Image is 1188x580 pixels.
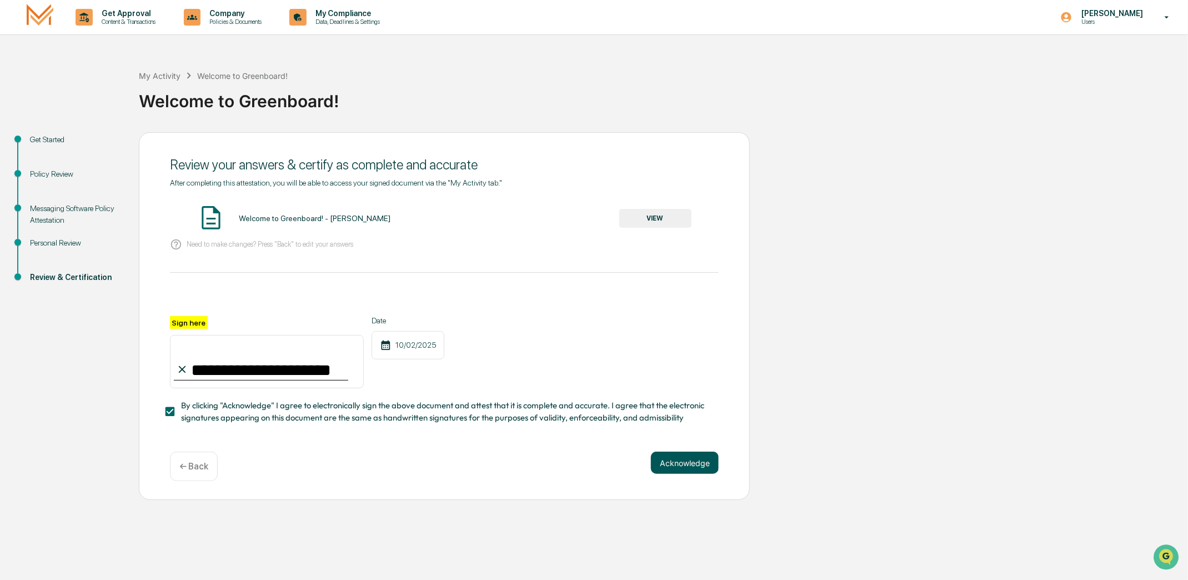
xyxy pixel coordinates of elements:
label: Sign here [170,316,208,329]
div: 🖐️ [11,141,20,150]
a: Powered byPylon [78,188,134,197]
div: Get Started [30,134,121,146]
div: Review your answers & certify as complete and accurate [170,157,719,173]
p: Get Approval [93,9,162,18]
p: [PERSON_NAME] [1072,9,1149,18]
p: My Compliance [307,9,385,18]
img: logo [27,4,53,30]
p: Need to make changes? Press "Back" to edit your answers [187,240,353,248]
p: How can we help? [11,23,202,41]
button: VIEW [619,209,691,228]
span: By clicking "Acknowledge" I agree to electronically sign the above document and attest that it is... [181,399,710,424]
span: Attestations [92,140,138,151]
button: Start new chat [189,88,202,102]
div: Personal Review [30,237,121,249]
div: My Activity [139,71,181,81]
div: 10/02/2025 [372,331,444,359]
div: Policy Review [30,168,121,180]
label: Date [372,316,444,325]
img: 1746055101610-c473b297-6a78-478c-a979-82029cc54cd1 [11,85,31,105]
div: We're available if you need us! [38,96,141,105]
p: Content & Transactions [93,18,162,26]
span: After completing this attestation, you will be able to access your signed document via the "My Ac... [170,178,502,187]
div: Messaging Software Policy Attestation [30,203,121,226]
a: 🖐️Preclearance [7,136,76,156]
iframe: Open customer support [1152,543,1182,573]
img: Document Icon [197,204,225,232]
p: Data, Deadlines & Settings [307,18,385,26]
p: ← Back [179,461,208,472]
div: Welcome to Greenboard! - [PERSON_NAME] [239,214,390,223]
a: 🗄️Attestations [76,136,142,156]
div: Start new chat [38,85,182,96]
div: 🔎 [11,162,20,171]
span: Preclearance [22,140,72,151]
div: Welcome to Greenboard! [197,71,288,81]
span: Pylon [111,188,134,197]
div: 🗄️ [81,141,89,150]
a: 🔎Data Lookup [7,157,74,177]
p: Policies & Documents [200,18,267,26]
div: Review & Certification [30,272,121,283]
span: Data Lookup [22,161,70,172]
button: Acknowledge [651,452,719,474]
div: Welcome to Greenboard! [139,82,1182,111]
p: Users [1072,18,1149,26]
p: Company [200,9,267,18]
